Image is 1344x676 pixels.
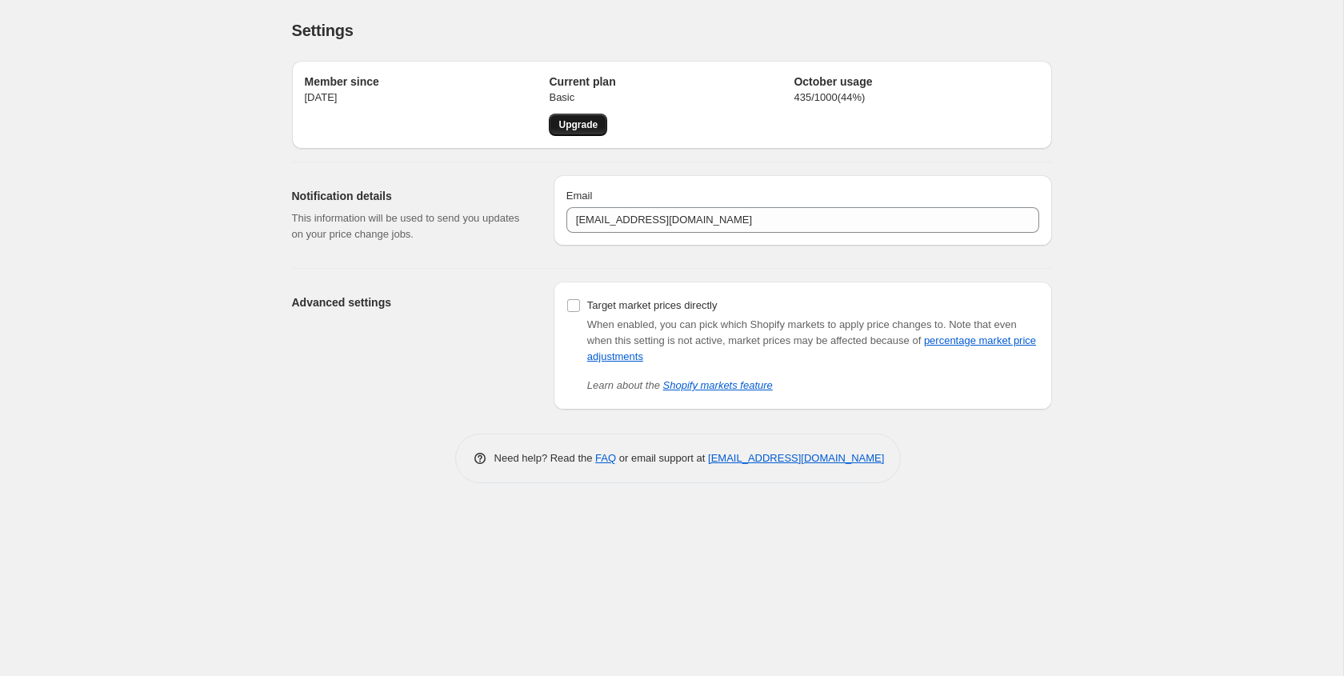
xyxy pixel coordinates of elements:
h2: October usage [794,74,1038,90]
span: Target market prices directly [587,299,718,311]
a: [EMAIL_ADDRESS][DOMAIN_NAME] [708,452,884,464]
span: Upgrade [558,118,598,131]
span: Need help? Read the [494,452,596,464]
h2: Current plan [549,74,794,90]
p: This information will be used to send you updates on your price change jobs. [292,210,528,242]
h2: Member since [305,74,550,90]
h2: Notification details [292,188,528,204]
span: Email [566,190,593,202]
span: Settings [292,22,354,39]
a: Shopify markets feature [663,379,773,391]
i: Learn about the [587,379,773,391]
p: [DATE] [305,90,550,106]
span: or email support at [616,452,708,464]
a: Upgrade [549,114,607,136]
a: FAQ [595,452,616,464]
p: Basic [549,90,794,106]
span: When enabled, you can pick which Shopify markets to apply price changes to. [587,318,946,330]
span: Note that even when this setting is not active, market prices may be affected because of [587,318,1036,362]
h2: Advanced settings [292,294,528,310]
p: 435 / 1000 ( 44 %) [794,90,1038,106]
